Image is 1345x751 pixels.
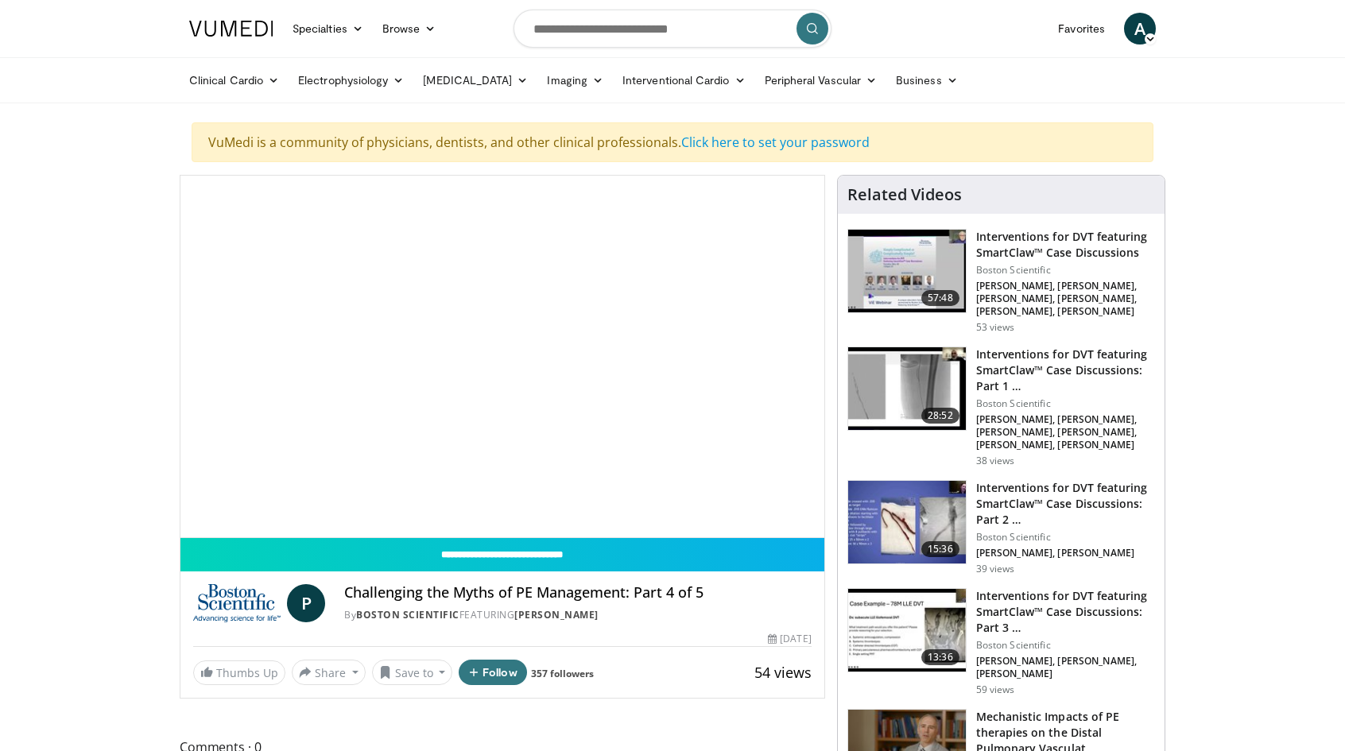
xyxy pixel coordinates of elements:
[976,655,1155,680] p: [PERSON_NAME], [PERSON_NAME], [PERSON_NAME]
[921,290,959,306] span: 57:48
[289,64,413,96] a: Electrophysiology
[976,547,1155,559] p: [PERSON_NAME], [PERSON_NAME]
[531,667,594,680] a: 357 followers
[976,639,1155,652] p: Boston Scientific
[976,413,1155,451] p: [PERSON_NAME], [PERSON_NAME], [PERSON_NAME], [PERSON_NAME], [PERSON_NAME], [PERSON_NAME]
[847,229,1155,334] a: 57:48 Interventions for DVT featuring SmartClaw™ Case Discussions Boston Scientific [PERSON_NAME]...
[921,541,959,557] span: 15:36
[848,347,966,430] img: 8e34a565-0f1f-4312-bf6d-12e5c78bba72.150x105_q85_crop-smart_upscale.jpg
[344,608,811,622] div: By FEATURING
[413,64,537,96] a: [MEDICAL_DATA]
[189,21,273,37] img: VuMedi Logo
[1048,13,1114,45] a: Favorites
[976,229,1155,261] h3: Interventions for DVT featuring SmartClaw™ Case Discussions
[848,589,966,672] img: c7c8053f-07ab-4f92-a446-8a4fb167e281.150x105_q85_crop-smart_upscale.jpg
[848,230,966,312] img: f80d5c17-e695-4770-8d66-805e03df8342.150x105_q85_crop-smart_upscale.jpg
[193,584,281,622] img: Boston Scientific
[514,10,831,48] input: Search topics, interventions
[976,588,1155,636] h3: Interventions for DVT featuring SmartClaw™ Case Discussions: Part 3 …
[613,64,755,96] a: Interventional Cardio
[921,408,959,424] span: 28:52
[847,346,1155,467] a: 28:52 Interventions for DVT featuring SmartClaw™ Case Discussions: Part 1 … Boston Scientific [PE...
[976,321,1015,334] p: 53 views
[1124,13,1156,45] a: A
[976,455,1015,467] p: 38 views
[373,13,446,45] a: Browse
[180,176,824,538] video-js: Video Player
[755,64,886,96] a: Peripheral Vascular
[372,660,453,685] button: Save to
[847,588,1155,696] a: 13:36 Interventions for DVT featuring SmartClaw™ Case Discussions: Part 3 … Boston Scientific [PE...
[459,660,527,685] button: Follow
[886,64,967,96] a: Business
[193,660,285,685] a: Thumbs Up
[283,13,373,45] a: Specialties
[976,683,1015,696] p: 59 views
[768,632,811,646] div: [DATE]
[292,660,366,685] button: Share
[847,480,1155,575] a: 15:36 Interventions for DVT featuring SmartClaw™ Case Discussions: Part 2 … Boston Scientific [PE...
[976,563,1015,575] p: 39 views
[976,346,1155,394] h3: Interventions for DVT featuring SmartClaw™ Case Discussions: Part 1 …
[514,608,599,621] a: [PERSON_NAME]
[287,584,325,622] a: P
[537,64,613,96] a: Imaging
[921,649,959,665] span: 13:36
[976,264,1155,277] p: Boston Scientific
[847,185,962,204] h4: Related Videos
[344,584,811,602] h4: Challenging the Myths of PE Management: Part 4 of 5
[754,663,812,682] span: 54 views
[976,531,1155,544] p: Boston Scientific
[681,134,870,151] a: Click here to set your password
[976,480,1155,528] h3: Interventions for DVT featuring SmartClaw™ Case Discussions: Part 2 …
[356,608,459,621] a: Boston Scientific
[976,397,1155,410] p: Boston Scientific
[976,280,1155,318] p: [PERSON_NAME], [PERSON_NAME], [PERSON_NAME], [PERSON_NAME], [PERSON_NAME], [PERSON_NAME]
[192,122,1153,162] div: VuMedi is a community of physicians, dentists, and other clinical professionals.
[180,64,289,96] a: Clinical Cardio
[848,481,966,563] img: c9201aff-c63c-4c30-aa18-61314b7b000e.150x105_q85_crop-smart_upscale.jpg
